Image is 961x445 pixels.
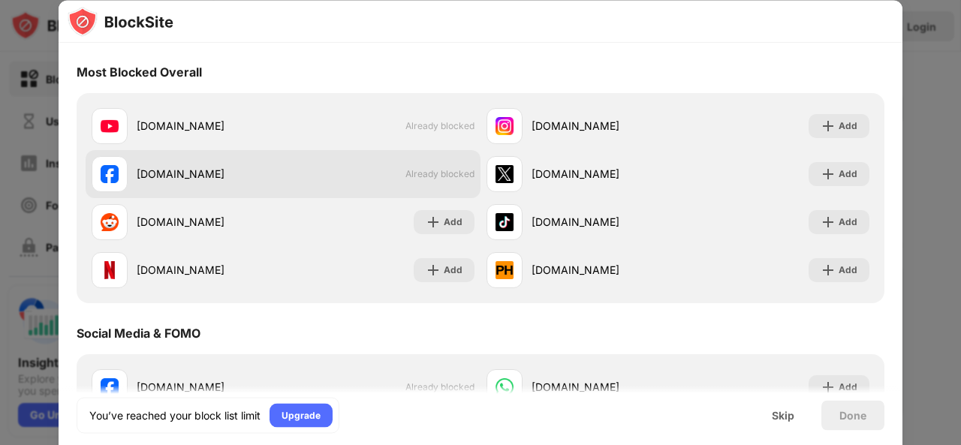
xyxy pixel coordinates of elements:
[405,121,474,132] span: Already blocked
[839,263,857,278] div: Add
[137,215,283,230] div: [DOMAIN_NAME]
[839,409,866,421] div: Done
[101,261,119,279] img: favicons
[444,215,462,230] div: Add
[496,261,514,279] img: favicons
[496,165,514,183] img: favicons
[496,117,514,135] img: favicons
[77,65,202,80] div: Most Blocked Overall
[137,380,283,395] div: [DOMAIN_NAME]
[839,119,857,134] div: Add
[101,213,119,231] img: favicons
[772,409,794,421] div: Skip
[68,6,173,36] img: logo-blocksite.svg
[839,380,857,395] div: Add
[137,167,283,182] div: [DOMAIN_NAME]
[496,213,514,231] img: favicons
[532,263,678,278] div: [DOMAIN_NAME]
[839,215,857,230] div: Add
[405,169,474,180] span: Already blocked
[532,119,678,134] div: [DOMAIN_NAME]
[405,382,474,393] span: Already blocked
[137,119,283,134] div: [DOMAIN_NAME]
[89,407,261,422] div: You’ve reached your block list limit
[77,326,200,341] div: Social Media & FOMO
[101,378,119,396] img: favicons
[444,263,462,278] div: Add
[496,378,514,396] img: favicons
[137,263,283,278] div: [DOMAIN_NAME]
[532,380,678,395] div: [DOMAIN_NAME]
[532,215,678,230] div: [DOMAIN_NAME]
[839,167,857,182] div: Add
[282,407,321,422] div: Upgrade
[532,167,678,182] div: [DOMAIN_NAME]
[101,117,119,135] img: favicons
[101,165,119,183] img: favicons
